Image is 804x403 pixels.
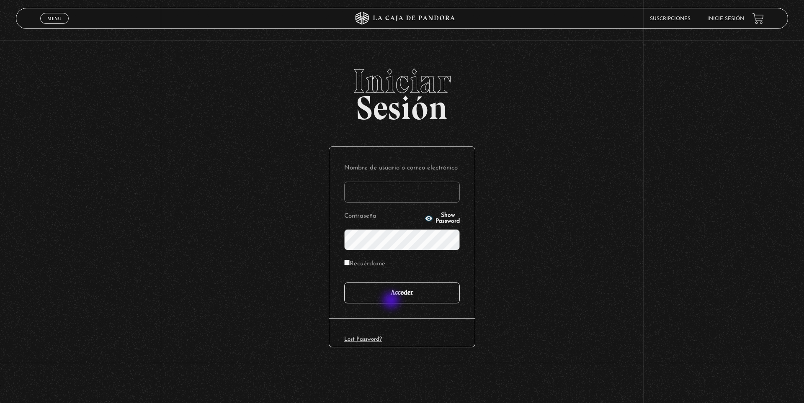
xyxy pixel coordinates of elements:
[344,162,460,175] label: Nombre de usuario o correo electrónico
[344,282,460,303] input: Acceder
[425,213,460,224] button: Show Password
[344,260,350,265] input: Recuérdame
[650,16,691,21] a: Suscripciones
[435,213,460,224] span: Show Password
[344,210,422,223] label: Contraseña
[707,16,744,21] a: Inicie sesión
[344,336,382,342] a: Lost Password?
[16,64,788,118] h2: Sesión
[45,23,64,29] span: Cerrar
[752,13,764,24] a: View your shopping cart
[47,16,61,21] span: Menu
[16,64,788,98] span: Iniciar
[344,258,385,271] label: Recuérdame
